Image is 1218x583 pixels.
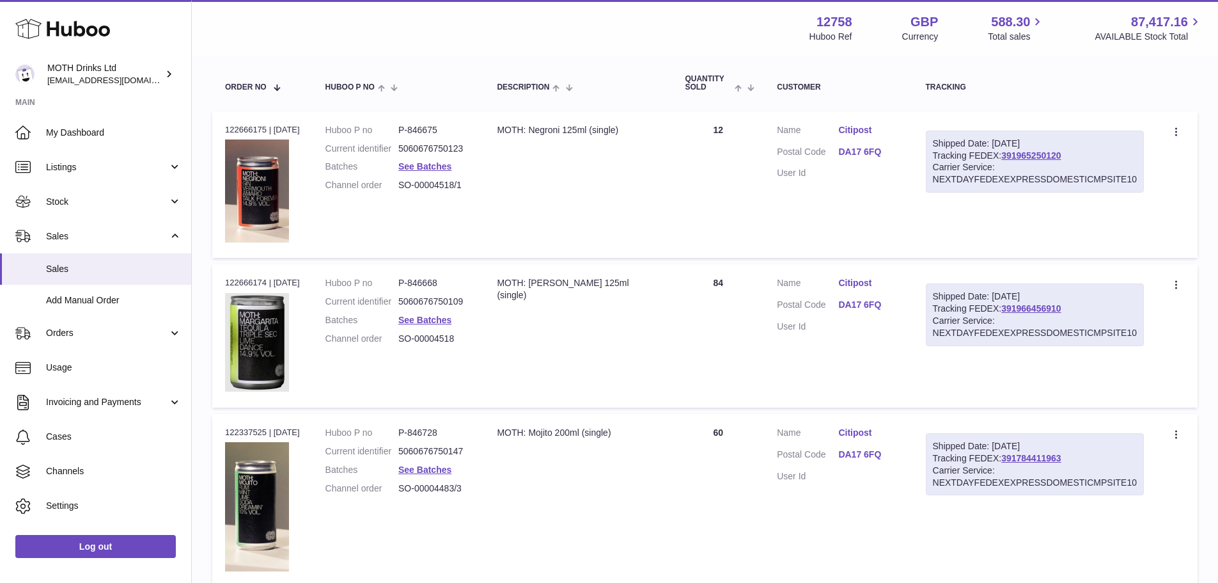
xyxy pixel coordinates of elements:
[325,83,375,92] span: Huboo P no
[325,464,398,476] dt: Batches
[777,449,838,464] dt: Postal Code
[672,264,764,407] td: 84
[325,483,398,495] dt: Channel order
[398,161,451,172] a: See Batches
[398,179,471,191] dd: SO-00004518/1
[46,161,168,173] span: Listings
[497,427,659,439] div: MOTH: Mojito 200ml (single)
[47,62,162,86] div: MOTH Drinks Ltd
[398,483,471,495] dd: SO-00004483/3
[926,284,1144,346] div: Tracking FEDEX:
[398,333,471,345] dd: SO-00004518
[47,75,188,85] span: [EMAIL_ADDRESS][DOMAIN_NAME]
[325,179,398,191] dt: Channel order
[325,333,398,345] dt: Channel order
[325,296,398,308] dt: Current identifier
[46,362,182,374] span: Usage
[988,31,1045,43] span: Total sales
[1001,453,1061,463] a: 391784411963
[398,296,471,308] dd: 5060676750109
[777,321,838,333] dt: User Id
[933,291,1137,303] div: Shipped Date: [DATE]
[398,445,471,458] dd: 5060676750147
[325,314,398,326] dt: Batches
[225,83,267,92] span: Order No
[398,427,471,439] dd: P-846728
[1095,31,1203,43] span: AVAILABLE Stock Total
[325,124,398,136] dt: Huboo P no
[225,124,300,136] div: 122666175 | [DATE]
[777,470,838,483] dt: User Id
[838,427,900,439] a: Citipost
[15,535,176,558] a: Log out
[926,83,1144,92] div: Tracking
[46,465,182,477] span: Channels
[933,440,1137,452] div: Shipped Date: [DATE]
[838,124,900,136] a: Citipost
[685,75,731,92] span: Quantity Sold
[46,431,182,443] span: Cases
[225,277,300,289] div: 122666174 | [DATE]
[46,127,182,139] span: My Dashboard
[1001,150,1061,161] a: 391965250120
[838,146,900,158] a: DA17 6FQ
[991,13,1030,31] span: 588.30
[777,146,838,161] dt: Postal Code
[1131,13,1188,31] span: 87,417.16
[838,449,900,461] a: DA17 6FQ
[325,445,398,458] dt: Current identifier
[838,277,900,289] a: Citipost
[225,293,289,392] img: 127581694602485.png
[46,327,168,339] span: Orders
[497,124,659,136] div: MOTH: Negroni 125ml (single)
[933,161,1137,186] div: Carrier Service: NEXTDAYFEDEXEXPRESSDOMESTICMPSITE10
[225,442,289,571] img: 127581729091276.png
[225,427,300,438] div: 122337525 | [DATE]
[325,277,398,289] dt: Huboo P no
[672,111,764,259] td: 12
[988,13,1045,43] a: 588.30 Total sales
[46,500,182,512] span: Settings
[933,315,1137,339] div: Carrier Service: NEXTDAYFEDEXEXPRESSDOMESTICMPSITE10
[926,131,1144,193] div: Tracking FEDEX:
[225,140,289,242] img: 127581729091221.png
[1095,13,1203,43] a: 87,417.16 AVAILABLE Stock Total
[497,277,659,301] div: MOTH: [PERSON_NAME] 125ml (single)
[398,315,451,325] a: See Batches
[46,396,168,408] span: Invoicing and Payments
[777,299,838,314] dt: Postal Code
[1001,303,1061,314] a: 391966456910
[777,167,838,179] dt: User Id
[46,294,182,307] span: Add Manual Order
[777,124,838,140] dt: Name
[46,230,168,243] span: Sales
[933,138,1137,150] div: Shipped Date: [DATE]
[46,263,182,275] span: Sales
[15,65,35,84] img: internalAdmin-12758@internal.huboo.com
[398,143,471,155] dd: 5060676750123
[777,83,900,92] div: Customer
[777,427,838,442] dt: Name
[809,31,852,43] div: Huboo Ref
[933,465,1137,489] div: Carrier Service: NEXTDAYFEDEXEXPRESSDOMESTICMPSITE10
[838,299,900,311] a: DA17 6FQ
[926,433,1144,496] div: Tracking FEDEX:
[325,143,398,155] dt: Current identifier
[398,465,451,475] a: See Batches
[910,13,938,31] strong: GBP
[398,277,471,289] dd: P-846668
[816,13,852,31] strong: 12758
[46,196,168,208] span: Stock
[497,83,549,92] span: Description
[398,124,471,136] dd: P-846675
[325,427,398,439] dt: Huboo P no
[325,161,398,173] dt: Batches
[777,277,838,292] dt: Name
[902,31,939,43] div: Currency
